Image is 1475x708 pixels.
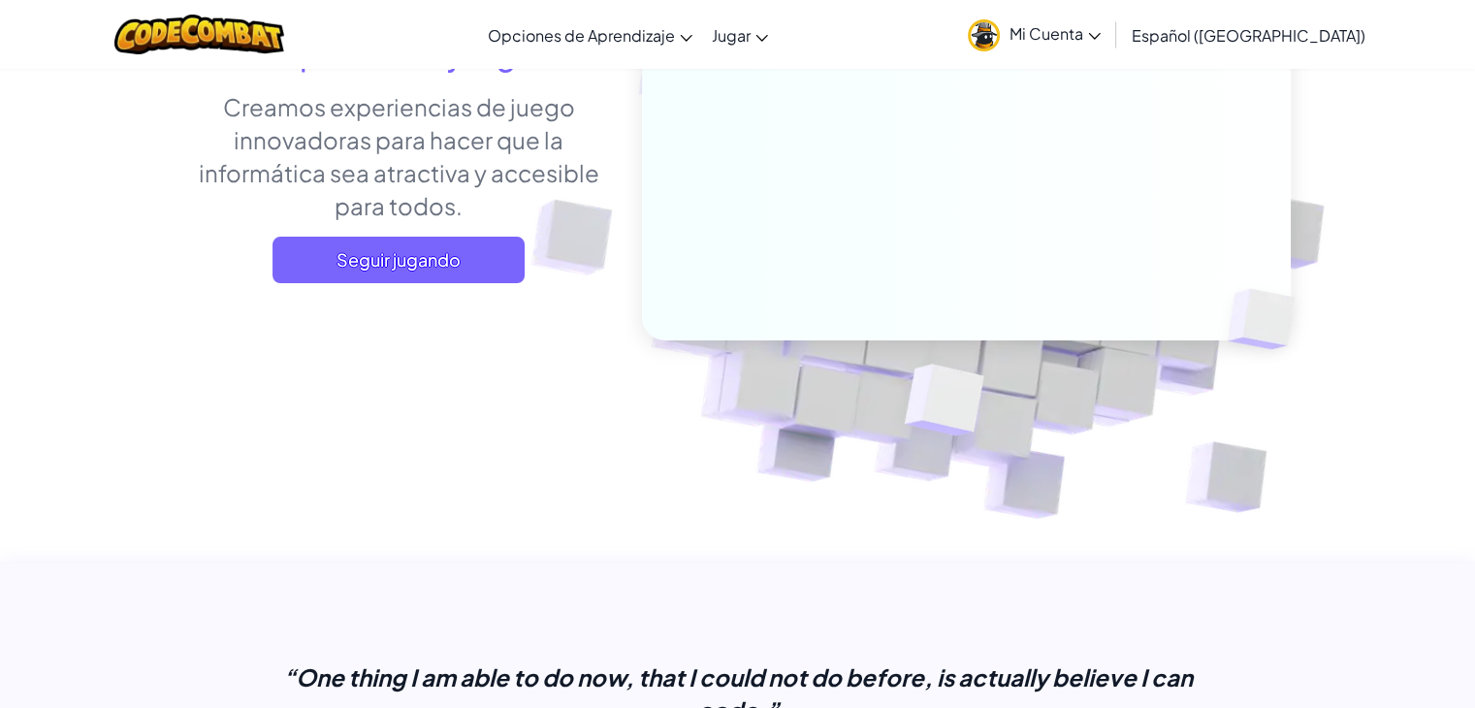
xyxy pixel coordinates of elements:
a: Opciones de Aprendizaje [478,9,702,61]
img: Overlap cubes [1195,248,1340,390]
a: Mi Cuenta [958,4,1110,65]
span: Jugar [712,25,751,46]
span: Español ([GEOGRAPHIC_DATA]) [1132,25,1365,46]
p: Creamos experiencias de juego innovadoras para hacer que la informática sea atractiva y accesible... [185,90,613,222]
img: Overlap cubes [856,323,1030,484]
a: Seguir jugando [273,237,525,283]
a: Español ([GEOGRAPHIC_DATA]) [1122,9,1375,61]
img: CodeCombat logo [114,15,284,54]
img: avatar [968,19,1000,51]
a: Jugar [702,9,778,61]
span: Mi Cuenta [1010,23,1101,44]
span: Opciones de Aprendizaje [488,25,675,46]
